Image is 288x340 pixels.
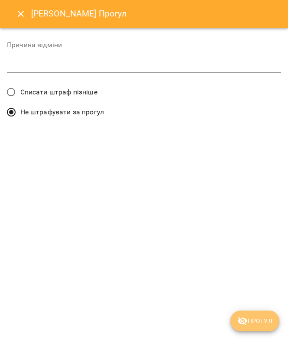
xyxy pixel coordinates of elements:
span: Не штрафувати за прогул [20,107,104,117]
span: Прогул [237,316,272,326]
span: Списати штраф пізніше [20,87,97,97]
button: Close [10,3,31,24]
label: Причина відміни [7,42,281,49]
h6: [PERSON_NAME] Прогул [31,7,278,20]
button: Прогул [230,311,279,331]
